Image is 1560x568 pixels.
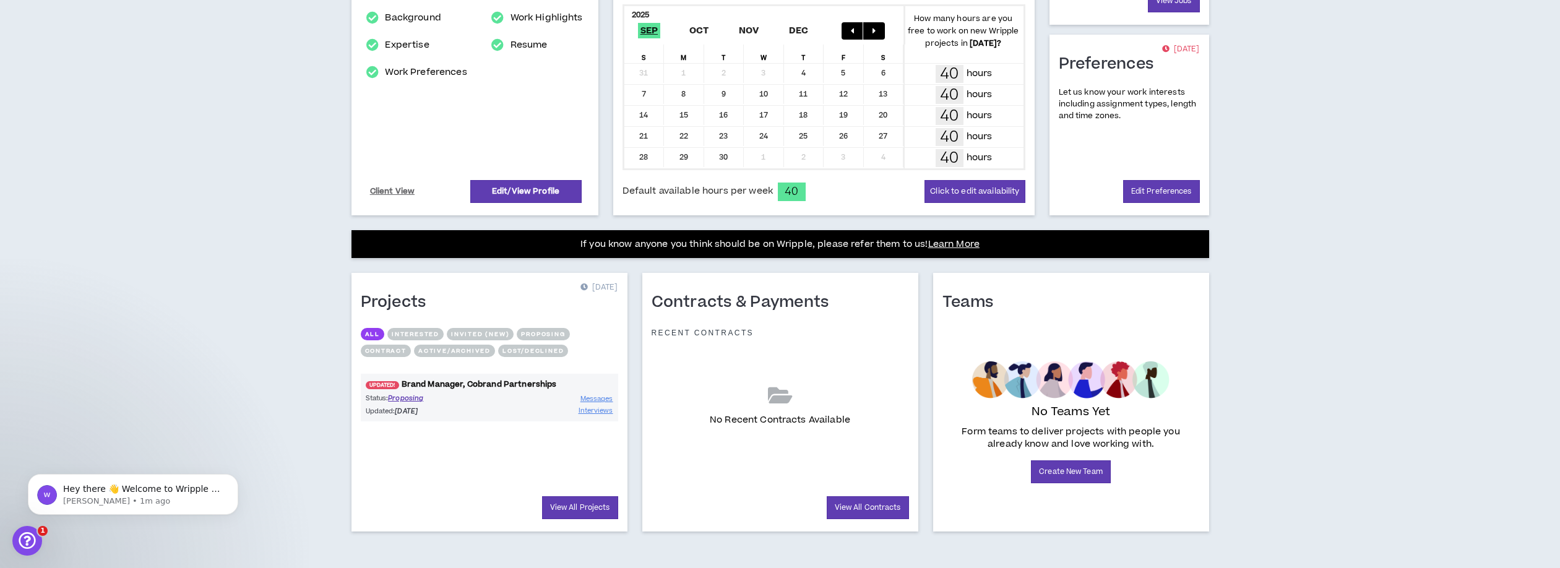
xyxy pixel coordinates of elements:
[387,328,444,340] button: Interested
[366,406,489,416] p: Updated:
[580,393,613,405] a: Messages
[736,23,762,38] span: Nov
[470,180,582,203] a: Edit/View Profile
[447,328,514,340] button: Invited (new)
[924,180,1025,203] button: Click to edit availability
[624,45,665,63] div: S
[710,413,850,427] p: No Recent Contracts Available
[638,23,661,38] span: Sep
[60,15,115,28] p: Active 2h ago
[19,405,29,415] button: Emoji picker
[947,426,1195,450] p: Form teams to deliver projects with people you already know and love working with.
[20,97,193,110] div: Welcome to Wripple 🙌
[414,345,495,357] button: Active/Archived
[361,379,618,390] a: UPDATED!Brand Manager, Cobrand Partnerships
[579,405,613,416] a: Interviews
[366,381,399,389] span: UPDATED!
[361,328,384,340] button: All
[632,9,650,20] b: 2025
[967,67,993,80] p: hours
[10,71,238,192] div: Morgan says…
[972,361,1170,398] img: empty
[395,407,418,416] i: [DATE]
[580,394,613,403] span: Messages
[388,394,423,403] span: Proposing
[385,65,467,80] a: Work Preferences
[217,5,239,27] div: Close
[1059,87,1200,123] p: Let us know your work interests including assignment types, length and time zones.
[20,145,193,158] div: [PERSON_NAME]
[20,79,193,91] div: Hey there 👋
[970,38,1001,49] b: [DATE] ?
[511,11,583,25] a: Work Highlights
[9,448,257,535] iframe: Intercom notifications message
[361,293,436,312] h1: Projects
[967,130,993,144] p: hours
[687,23,712,38] span: Oct
[212,400,232,420] button: Send a message…
[1162,43,1199,56] p: [DATE]
[10,71,203,165] div: Hey there 👋Welcome to Wripple 🙌Take a look around! If you have any questions, just reply to this ...
[744,45,784,63] div: W
[1123,180,1200,203] a: Edit Preferences
[967,88,993,101] p: hours
[928,238,980,251] a: Learn More
[1032,403,1111,421] p: No Teams Yet
[652,328,754,338] p: Recent Contracts
[967,151,993,165] p: hours
[824,45,864,63] div: F
[784,45,824,63] div: T
[1059,54,1163,74] h1: Preferences
[60,6,140,15] h1: [PERSON_NAME]
[1031,460,1111,483] a: Create New Team
[20,168,117,175] div: [PERSON_NAME] • [DATE]
[59,405,69,415] button: Upload attachment
[579,406,613,415] span: Interviews
[35,7,55,27] img: Profile image for Morgan
[623,184,773,198] span: Default available hours per week
[361,345,411,357] button: Contract
[903,12,1023,49] p: How many hours are you free to work on new Wripple projects in
[20,115,193,139] div: Take a look around! If you have any questions, just reply to this message.
[39,405,49,415] button: Gif picker
[652,293,838,312] h1: Contracts & Payments
[967,109,993,123] p: hours
[942,293,1003,312] h1: Teams
[664,45,704,63] div: M
[580,237,980,252] p: If you know anyone you think should be on Wripple, please refer them to us!
[79,405,88,415] button: Start recording
[864,45,904,63] div: S
[498,345,568,357] button: Lost/Declined
[580,282,618,294] p: [DATE]
[11,379,237,400] textarea: Message…
[38,526,48,536] span: 1
[385,38,429,53] a: Expertise
[385,11,441,25] a: Background
[786,23,811,38] span: Dec
[704,45,744,63] div: T
[542,496,618,519] a: View All Projects
[366,393,489,403] p: Status:
[12,526,42,556] iframe: Intercom live chat
[517,328,569,340] button: Proposing
[511,38,548,53] a: Resume
[827,496,909,519] a: View All Contracts
[194,5,217,28] button: Home
[368,181,417,202] a: Client View
[8,5,32,28] button: go back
